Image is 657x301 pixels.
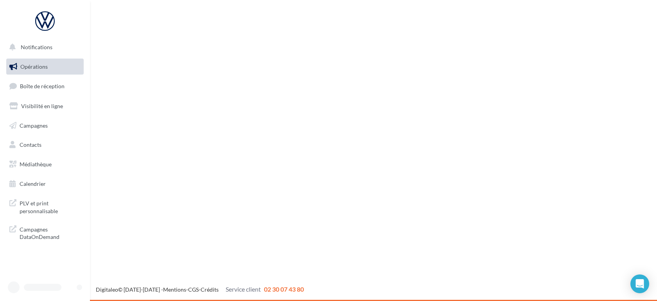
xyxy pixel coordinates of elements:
[20,180,46,187] span: Calendrier
[5,118,85,134] a: Campagnes
[5,176,85,192] a: Calendrier
[5,156,85,173] a: Médiathèque
[5,98,85,114] a: Visibilité en ligne
[163,286,186,293] a: Mentions
[630,274,649,293] div: Open Intercom Messenger
[264,285,304,293] span: 02 30 07 43 80
[5,59,85,75] a: Opérations
[201,286,219,293] a: Crédits
[20,63,48,70] span: Opérations
[188,286,199,293] a: CGS
[20,161,52,167] span: Médiathèque
[96,286,304,293] span: © [DATE]-[DATE] - - -
[226,285,261,293] span: Service client
[20,198,81,215] span: PLV et print personnalisable
[20,83,65,89] span: Boîte de réception
[5,195,85,218] a: PLV et print personnalisable
[5,137,85,153] a: Contacts
[5,39,82,55] button: Notifications
[20,122,48,128] span: Campagnes
[21,103,63,109] span: Visibilité en ligne
[20,224,81,241] span: Campagnes DataOnDemand
[96,286,118,293] a: Digitaleo
[5,221,85,244] a: Campagnes DataOnDemand
[21,44,52,50] span: Notifications
[20,141,41,148] span: Contacts
[5,78,85,94] a: Boîte de réception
